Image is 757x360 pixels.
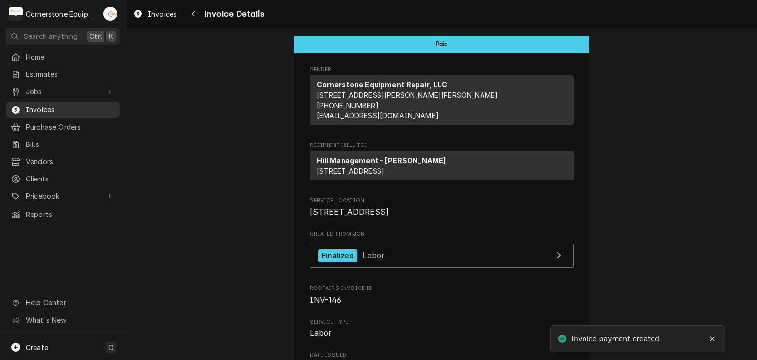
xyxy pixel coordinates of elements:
div: Invoice payment created [572,334,661,344]
span: K [109,31,113,41]
div: Recipient (Bill To) [310,151,574,184]
button: Navigate back [185,6,201,22]
a: Go to Help Center [6,294,120,311]
span: Reports [26,209,115,219]
a: Estimates [6,66,120,82]
span: Roopairs Invoice ID [310,294,574,306]
a: Bills [6,136,120,152]
span: Service Location [310,206,574,218]
span: Clients [26,174,115,184]
span: Service Type [310,318,574,326]
div: Sender [310,75,574,125]
a: Go to Pricebook [6,188,120,204]
span: Invoice Details [201,7,264,21]
span: Vendors [26,156,115,167]
span: C [108,342,113,353]
span: Roopairs Invoice ID [310,285,574,292]
span: What's New [26,315,114,325]
span: Create [26,343,48,352]
a: Clients [6,171,120,187]
span: Recipient (Bill To) [310,142,574,149]
div: Roopairs Invoice ID [310,285,574,306]
span: [STREET_ADDRESS] [317,167,385,175]
a: View Job [310,244,574,268]
span: Labor [362,251,385,260]
a: Reports [6,206,120,222]
span: INV-146 [310,295,342,305]
button: Search anythingCtrlK [6,28,120,45]
span: Home [26,52,115,62]
span: Ctrl [89,31,102,41]
a: Invoices [129,6,181,22]
div: Created From Job [310,230,574,273]
a: Home [6,49,120,65]
div: Invoice Sender [310,66,574,130]
span: Help Center [26,297,114,308]
span: Invoices [148,9,177,19]
span: Bills [26,139,115,149]
a: Go to What's New [6,312,120,328]
a: Invoices [6,102,120,118]
a: [EMAIL_ADDRESS][DOMAIN_NAME] [317,111,439,120]
div: AB [103,7,117,21]
strong: Hill Management - [PERSON_NAME] [317,156,446,165]
span: Sender [310,66,574,73]
div: Finalized [318,249,357,262]
span: Pricebook [26,191,100,201]
span: Estimates [26,69,115,79]
div: Service Location [310,197,574,218]
div: Cornerstone Equipment Repair, LLC's Avatar [9,7,23,21]
a: Vendors [6,153,120,170]
span: Purchase Orders [26,122,115,132]
div: Andrew Buigues's Avatar [103,7,117,21]
span: [STREET_ADDRESS] [310,207,389,216]
span: Created From Job [310,230,574,238]
div: Status [294,36,589,53]
span: Date Issued [310,351,574,359]
div: Cornerstone Equipment Repair, LLC [26,9,98,19]
strong: Cornerstone Equipment Repair, LLC [317,80,447,89]
div: C [9,7,23,21]
span: Search anything [24,31,78,41]
div: Invoice Recipient [310,142,574,185]
span: Service Type [310,327,574,339]
a: [PHONE_NUMBER] [317,101,378,109]
div: Sender [310,75,574,129]
a: Purchase Orders [6,119,120,135]
span: Paid [436,41,448,47]
span: [STREET_ADDRESS][PERSON_NAME][PERSON_NAME] [317,91,498,99]
span: Labor [310,328,332,338]
a: Go to Jobs [6,83,120,100]
div: Service Type [310,318,574,339]
div: Recipient (Bill To) [310,151,574,180]
span: Jobs [26,86,100,97]
span: Invoices [26,105,115,115]
span: Service Location [310,197,574,205]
